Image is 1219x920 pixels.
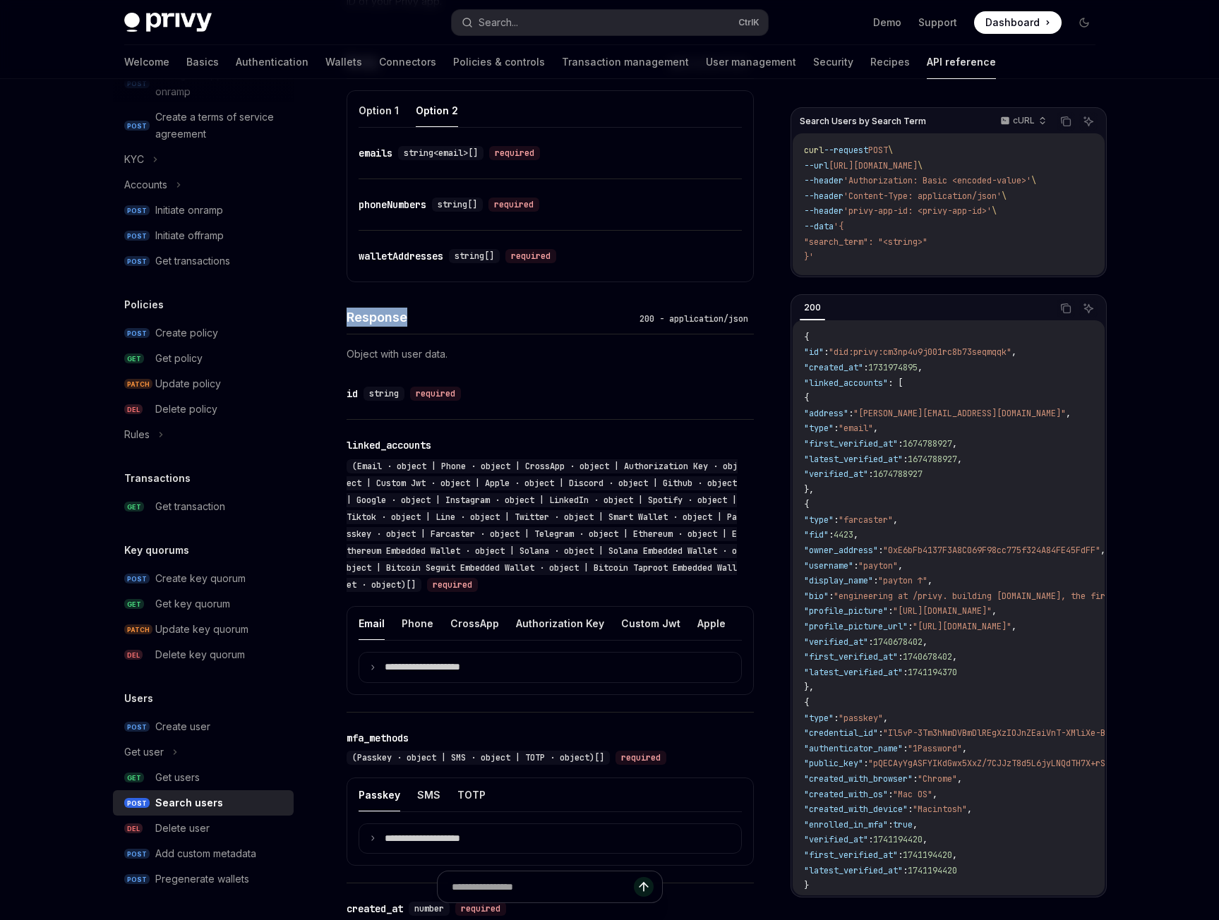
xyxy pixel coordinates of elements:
[124,205,150,216] span: POST
[404,147,478,159] span: string<email>[]
[804,804,908,815] span: "created_with_device"
[908,743,962,754] span: "1Password"
[888,789,893,800] span: :
[325,45,362,79] a: Wallets
[634,877,654,897] button: Send message
[113,642,294,667] a: DELDelete key quorum
[1073,11,1095,34] button: Toggle dark mode
[113,591,294,617] a: GETGet key quorum
[804,221,834,232] span: --data
[873,834,923,845] span: 1741194420
[908,621,913,632] span: :
[804,697,809,708] span: {
[974,11,1062,34] a: Dashboard
[834,423,839,434] span: :
[1002,190,1007,202] span: \
[829,529,834,540] span: :
[359,249,443,263] div: walletAddresses
[359,198,426,212] div: phoneNumbers
[124,13,212,32] img: dark logo
[804,545,878,556] span: "owner_address"
[898,651,903,662] span: :
[873,423,878,434] span: ,
[124,502,144,512] span: GET
[113,866,294,892] a: POSTPregenerate wallets
[155,350,203,367] div: Get policy
[155,375,221,392] div: Update policy
[155,646,245,663] div: Delete key quorum
[853,408,1066,419] span: "[PERSON_NAME][EMAIL_ADDRESS][DOMAIN_NAME]"
[923,834,927,845] span: ,
[450,607,499,640] button: CrossApp
[124,231,150,241] span: POST
[967,804,972,815] span: ,
[124,379,152,389] span: PATCH
[804,408,848,419] span: "address"
[853,560,858,571] span: :
[452,10,768,35] button: Search...CtrlK
[1031,175,1036,186] span: \
[918,362,923,373] span: ,
[155,325,218,341] div: Create policy
[804,636,868,648] span: "verified_at"
[124,849,150,859] span: POST
[113,714,294,739] a: POSTCreate user
[962,743,967,754] span: ,
[903,667,908,678] span: :
[124,690,153,707] h5: Users
[113,816,294,841] a: DELDelete user
[804,423,834,434] span: "type"
[913,773,918,785] span: :
[479,14,518,31] div: Search...
[155,769,200,786] div: Get users
[888,819,893,830] span: :
[113,346,294,371] a: GETGet policy
[957,454,962,465] span: ,
[124,426,150,443] div: Rules
[359,146,392,160] div: emails
[985,16,1040,30] span: Dashboard
[457,778,486,811] button: TOTP
[113,765,294,790] a: GETGet users
[155,498,225,515] div: Get transaction
[868,145,888,156] span: POST
[804,605,888,617] span: "profile_picture"
[829,591,834,602] span: :
[155,109,285,143] div: Create a terms of service agreement
[992,205,997,217] span: \
[908,454,957,465] span: 1674788927
[113,371,294,397] a: PATCHUpdate policy
[893,819,913,830] span: true
[347,308,634,327] h4: Response
[893,605,992,617] span: "[URL][DOMAIN_NAME]"
[804,682,814,693] span: },
[804,895,814,907] span: ],
[863,758,868,769] span: :
[416,94,458,127] button: Option 2
[898,849,903,861] span: :
[124,256,150,267] span: POST
[873,636,923,648] span: 1740678402
[839,423,873,434] span: "email"
[706,45,796,79] a: User management
[155,794,223,811] div: Search users
[113,617,294,642] a: PATCHUpdate key quorum
[898,560,903,571] span: ,
[813,45,853,79] a: Security
[1079,112,1098,131] button: Ask AI
[155,401,217,418] div: Delete policy
[804,667,903,678] span: "latest_verified_at"
[829,160,918,171] span: [URL][DOMAIN_NAME]
[124,823,143,834] span: DEL
[923,636,927,648] span: ,
[918,160,923,171] span: \
[853,529,858,540] span: ,
[913,804,967,815] span: "Macintosh"
[908,667,957,678] span: 1741194370
[347,387,358,401] div: id
[124,151,144,168] div: KYC
[873,16,901,30] a: Demo
[908,865,957,876] span: 1741194420
[113,790,294,816] a: POSTSearch users
[804,468,868,480] span: "verified_at"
